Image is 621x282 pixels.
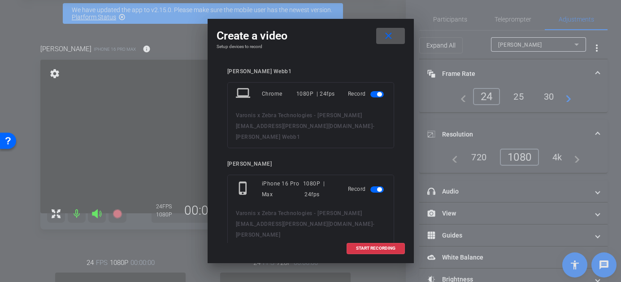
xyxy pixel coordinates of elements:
h4: Setup devices to record [217,44,405,49]
span: START RECORDING [356,246,395,251]
div: Record [348,86,386,102]
span: - [373,221,375,227]
div: iPhone 16 Pro Max [262,178,303,200]
span: - [373,123,375,129]
div: [PERSON_NAME] Webb1 [227,68,394,75]
div: Chrome [262,86,296,102]
span: [PERSON_NAME] Webb1 [236,134,300,140]
mat-icon: laptop [236,86,252,102]
mat-icon: phone_iphone [236,181,252,197]
button: START RECORDING [347,243,405,254]
span: Varonis x Zebra Technologies - [PERSON_NAME][EMAIL_ADDRESS][PERSON_NAME][DOMAIN_NAME] [236,112,373,129]
mat-icon: close [383,31,394,42]
div: Record [348,178,386,200]
div: [PERSON_NAME] [227,161,394,167]
div: 1080P | 24fps [303,178,335,200]
div: 1080P | 24fps [296,86,335,102]
span: [PERSON_NAME] [236,232,281,238]
span: Varonis x Zebra Technologies - [PERSON_NAME][EMAIL_ADDRESS][PERSON_NAME][DOMAIN_NAME] [236,210,373,227]
div: Create a video [217,28,405,44]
